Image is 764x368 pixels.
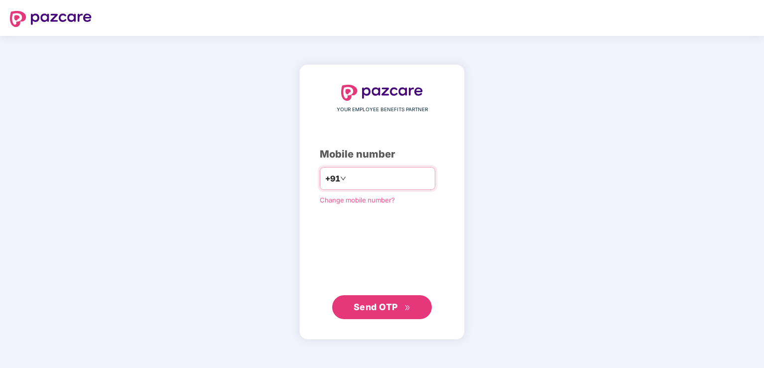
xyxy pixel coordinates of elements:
[340,176,346,182] span: down
[320,147,444,162] div: Mobile number
[341,85,423,101] img: logo
[325,173,340,185] span: +91
[337,106,428,114] span: YOUR EMPLOYEE BENEFITS PARTNER
[320,196,395,204] a: Change mobile number?
[404,305,411,311] span: double-right
[354,302,398,312] span: Send OTP
[332,295,432,319] button: Send OTPdouble-right
[10,11,92,27] img: logo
